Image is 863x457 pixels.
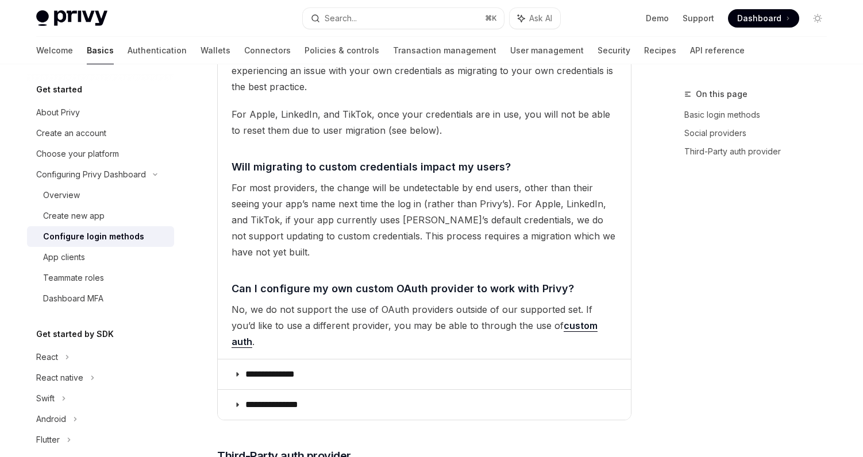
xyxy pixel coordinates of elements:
a: Authentication [128,37,187,64]
a: Policies & controls [305,37,379,64]
a: Basics [87,37,114,64]
a: Recipes [644,37,676,64]
a: Support [683,13,714,24]
div: Swift [36,392,55,405]
div: Choose your platform [36,147,119,161]
a: Choose your platform [27,144,174,164]
button: Toggle dark mode [808,9,827,28]
span: ⌘ K [485,14,497,23]
a: Create new app [27,206,174,226]
a: Configure login methods [27,226,174,247]
a: Security [598,37,630,64]
div: Search... [325,11,357,25]
a: Third-Party auth provider [684,142,836,161]
span: Ask AI [529,13,552,24]
div: Flutter [36,433,60,447]
a: App clients [27,247,174,268]
div: Android [36,412,66,426]
a: Dashboard [728,9,799,28]
a: Dashboard MFA [27,288,174,309]
div: Create new app [43,209,105,223]
div: Dashboard MFA [43,292,103,305]
div: React [36,350,58,364]
span: For most providers, the change will be undetectable by end users, other than their seeing your ap... [232,180,617,260]
a: Social providers [684,124,836,142]
a: Welcome [36,37,73,64]
span: Will migrating to custom credentials impact my users? [232,159,511,175]
div: App clients [43,250,85,264]
div: About Privy [36,106,80,119]
img: light logo [36,10,107,26]
h5: Get started [36,83,82,96]
h5: Get started by SDK [36,327,114,341]
div: Configure login methods [43,230,144,243]
a: Wallets [201,37,230,64]
a: API reference [690,37,745,64]
div: Overview [43,188,80,202]
div: Configuring Privy Dashboard [36,168,146,181]
div: React native [36,371,83,385]
span: On this page [696,87,748,101]
a: Demo [646,13,669,24]
a: User management [510,37,584,64]
button: Ask AI [510,8,560,29]
span: Can I configure my own custom OAuth provider to work with Privy? [232,281,574,296]
div: Teammate roles [43,271,104,285]
a: Connectors [244,37,291,64]
div: Create an account [36,126,106,140]
a: Overview [27,185,174,206]
a: Create an account [27,123,174,144]
span: No, we do not support the use of OAuth providers outside of our supported set. If you’d like to u... [232,301,617,350]
a: Teammate roles [27,268,174,288]
button: Search...⌘K [303,8,504,29]
span: For Apple, LinkedIn, and TikTok, once your credentials are in use, you will not be able to reset ... [232,106,617,138]
a: Transaction management [393,37,496,64]
a: Basic login methods [684,106,836,124]
span: Dashboard [737,13,781,24]
a: About Privy [27,102,174,123]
